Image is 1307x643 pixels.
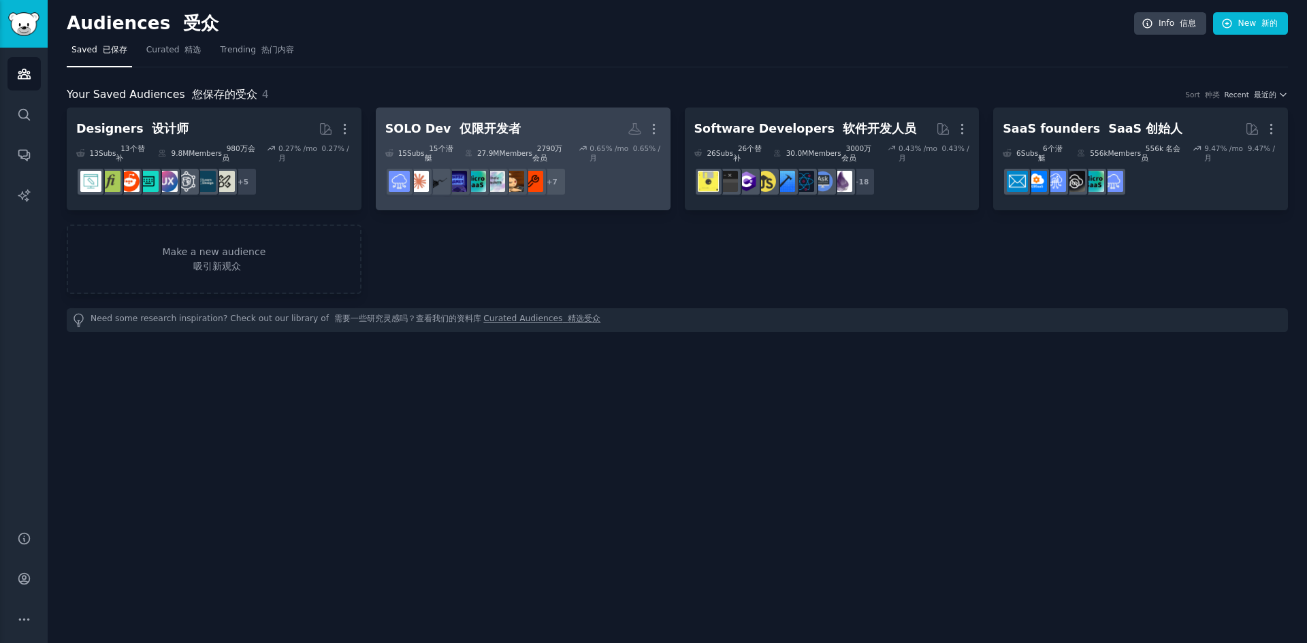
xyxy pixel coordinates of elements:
div: Designers [76,120,189,137]
img: UXDesign [157,171,178,192]
img: logodesign [118,171,140,192]
font: 设计师 [152,122,189,135]
a: Software Developers 软件开发人员26Subs 26个替补30.0MMembers 3000万会员0.43% /mo 0.43% /月+18elixirAskComputerS... [685,108,980,210]
div: 556k Members [1077,144,1184,163]
font: 15个潜艇 [425,144,453,162]
font: 6个潜艇 [1038,144,1062,162]
font: 2790万会员 [532,144,562,162]
font: 软件开发人员 [843,122,916,135]
img: ExperiencedDevs [698,171,719,192]
span: Recent [1225,90,1276,99]
span: Saved [71,44,127,56]
div: 15 Sub s [385,144,455,163]
div: + 7 [538,167,566,196]
img: ClaudeAI [408,171,429,192]
span: Trending [220,44,293,56]
img: learndesign [195,171,216,192]
img: microsaas [1083,171,1104,192]
font: 980万会员 [222,144,255,162]
a: SaaS founders SaaS 创始人6Subs 6个潜艇556kMembers 556k 名会员9.47% /mo 9.47% /月SaaSmicrosaasNoCodeSaaSSaaS... [993,108,1288,210]
font: 26个替补 [733,144,762,162]
h2: Audiences [67,13,1134,35]
img: web_design [80,171,101,192]
a: Curated 精选 [142,39,206,67]
div: SaaS founders [1003,120,1182,137]
img: UX_Design [214,171,235,192]
font: 精选受众 [568,314,600,323]
img: SoloDevelopment [503,171,524,192]
img: csharp [736,171,757,192]
div: 6 Sub s [1003,144,1067,163]
div: + 18 [847,167,875,196]
font: 吸引新观众 [193,261,241,271]
a: Saved 已保存 [67,39,132,67]
div: 26 Sub s [694,144,764,163]
img: B2BSaaS [1026,171,1047,192]
img: iOSProgramming [774,171,795,192]
span: Curated [146,44,201,56]
font: 需要一些研究灵感吗？查看我们的资料库 [334,314,481,323]
font: 信息 [1180,18,1196,28]
font: 精选 [184,45,201,54]
div: 0.43 % /mo [899,144,969,163]
div: + 5 [229,167,257,196]
img: SaaS_Email_Marketing [1007,171,1028,192]
img: GummySearch logo [8,12,39,36]
a: Info 信息 [1134,12,1206,35]
font: 受众 [183,13,219,33]
img: microsaas [465,171,486,192]
font: 种类 [1205,90,1220,99]
a: Make a new audience 吸引新观众 [67,225,361,294]
img: SaaSSales [1045,171,1066,192]
img: elixir [831,171,852,192]
font: 3000万会员 [841,144,871,162]
font: 您保存的受众 [192,88,257,101]
div: Software Developers [694,120,917,137]
font: 13个替补 [116,144,144,162]
div: 9.8M Members [158,144,257,163]
img: indiehackers [484,171,505,192]
font: 556k 名会员 [1141,144,1180,162]
div: 13 Sub s [76,144,148,163]
div: 27.9M Members [465,144,569,163]
img: SaaS [389,171,410,192]
font: 0.43% /月 [899,144,969,162]
div: Sort [1185,90,1219,99]
span: 4 [262,88,269,101]
div: 0.65 % /mo [590,144,660,163]
img: reactnative [793,171,814,192]
a: SOLO Dev 仅限开发者15Subs 15个潜艇27.9MMembers 2790万会员0.65% /mo 0.65% /月+7SoloDevSoloDevelopmentindiehack... [376,108,671,210]
font: 仅限开发者 [459,122,521,135]
img: indiegames [446,171,467,192]
font: SaaS 创始人 [1108,122,1182,135]
img: SaaS [1102,171,1123,192]
a: Designers 设计师13Subs 13个替补9.8MMembers 980万会员0.27% /mo 0.27% /月+5UX_Designlearndesignuserexperience... [67,108,361,210]
img: AskComputerScience [812,171,833,192]
div: SOLO Dev [385,120,521,137]
img: NoCodeSaaS [1064,171,1085,192]
font: 热门内容 [261,45,294,54]
img: software [717,171,738,192]
img: SoloDev [522,171,543,192]
font: 新的 [1261,18,1278,28]
font: 已保存 [103,45,127,54]
div: 9.47 % /mo [1204,144,1278,163]
a: New 新的 [1213,12,1288,35]
font: 9.47% /月 [1204,144,1275,162]
img: learnjavascript [755,171,776,192]
a: Trending 热门内容 [215,39,298,67]
div: 0.27 % /mo [278,144,352,163]
font: 0.65% /月 [590,144,660,162]
font: 最近的 [1254,90,1276,99]
img: UI_Design [138,171,159,192]
img: typography [99,171,120,192]
img: IndieDev [427,171,448,192]
div: 30.0M Members [773,144,877,163]
font: 0.27% /月 [278,144,349,162]
a: Curated Audiences 精选受众 [483,313,600,327]
div: Need some research inspiration? Check out our library of [67,308,1288,332]
img: userexperience [176,171,197,192]
span: Your Saved Audiences [67,86,257,103]
button: Recent 最近的 [1225,90,1288,99]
